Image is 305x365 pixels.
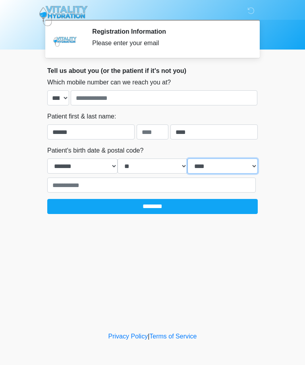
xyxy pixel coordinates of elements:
h2: Tell us about you (or the patient if it's not you) [47,67,258,75]
a: Privacy Policy [108,333,148,340]
label: Patient first & last name: [47,112,116,121]
label: Which mobile number can we reach you at? [47,78,171,87]
div: Please enter your email [92,38,246,48]
label: Patient's birth date & postal code? [47,146,143,155]
a: Terms of Service [149,333,197,340]
a: | [148,333,149,340]
img: Vitality Hydration Logo [39,6,88,26]
img: Agent Avatar [53,28,77,52]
